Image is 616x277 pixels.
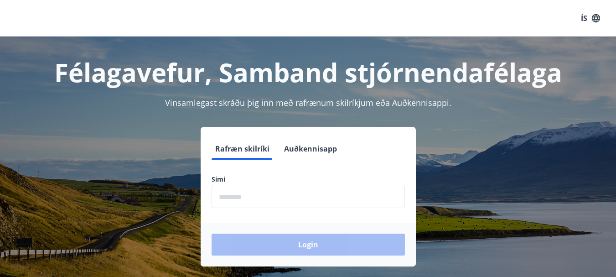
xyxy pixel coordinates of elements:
[11,55,605,89] h1: Félagavefur, Samband stjórnendafélaga
[280,138,341,160] button: Auðkennisapp
[576,10,605,26] button: ÍS
[165,97,451,108] span: Vinsamlegast skráðu þig inn með rafrænum skilríkjum eða Auðkennisappi.
[212,175,405,184] label: Sími
[212,138,273,160] button: Rafræn skilríki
